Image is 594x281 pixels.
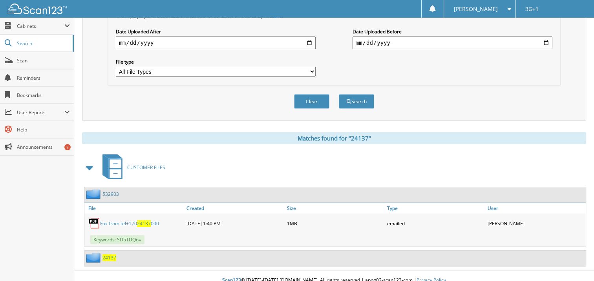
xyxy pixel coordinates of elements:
[88,217,100,229] img: PDF.png
[127,164,165,171] span: CUSTOMER FILES
[17,57,70,64] span: Scan
[90,235,144,244] span: Keywords: SU5TDQo=
[86,189,102,199] img: folder2.png
[17,126,70,133] span: Help
[385,203,485,213] a: Type
[64,144,71,150] div: 7
[486,203,586,213] a: User
[102,254,116,261] a: 24137
[17,144,70,150] span: Announcements
[86,253,102,263] img: folder2.png
[185,203,285,213] a: Created
[555,243,594,281] iframe: Chat Widget
[82,132,586,144] div: Matches found for "24137"
[100,220,159,227] a: Fax from tel+17024137000
[285,215,385,231] div: 1MB
[17,23,64,29] span: Cabinets
[285,203,385,213] a: Size
[339,94,374,109] button: Search
[17,92,70,99] span: Bookmarks
[98,152,165,183] a: CUSTOMER FILES
[116,28,316,35] label: Date Uploaded After
[525,7,539,11] span: 3G+1
[385,215,485,231] div: emailed
[116,58,316,65] label: File type
[17,109,64,116] span: User Reports
[17,75,70,81] span: Reminders
[116,36,316,49] input: start
[84,203,185,213] a: File
[353,28,552,35] label: Date Uploaded Before
[294,94,329,109] button: Clear
[454,7,498,11] span: [PERSON_NAME]
[102,191,119,197] a: 532903
[185,215,285,231] div: [DATE] 1:40 PM
[353,36,552,49] input: end
[486,215,586,231] div: [PERSON_NAME]
[137,220,151,227] span: 24137
[8,4,67,14] img: scan123-logo-white.svg
[17,40,69,47] span: Search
